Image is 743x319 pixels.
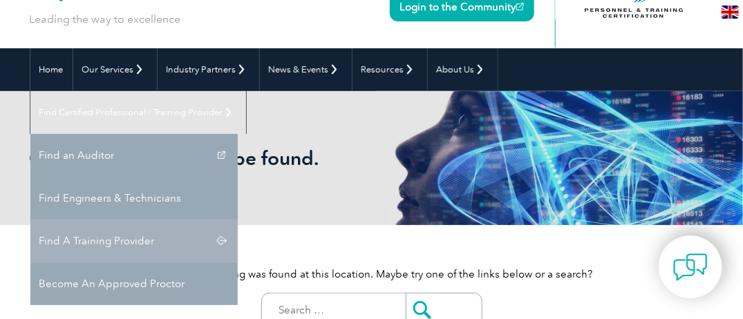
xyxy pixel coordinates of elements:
a: News & Events [260,48,352,91]
h1: Oops! That page can't be found. [30,146,406,170]
a: About Us [428,48,498,91]
a: Find A Training Provider [30,220,238,262]
a: Resources [352,48,427,91]
a: Industry Partners [158,48,259,91]
p: Leading the way to excellence [30,12,181,27]
a: Our Services [73,48,157,91]
a: Find Certified Professional / Training Provider [30,91,246,134]
a: Find an Auditor [30,134,238,177]
img: contact-chat.png [673,250,708,284]
p: It looks like nothing was found at this location. Maybe try one of the links below or a search? [30,267,714,282]
a: Become An Approved Proctor [30,262,238,305]
a: Find Engineers & Technicians [30,177,238,220]
img: open_square.png [516,3,524,10]
img: en [722,6,739,19]
a: Home [30,48,73,91]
